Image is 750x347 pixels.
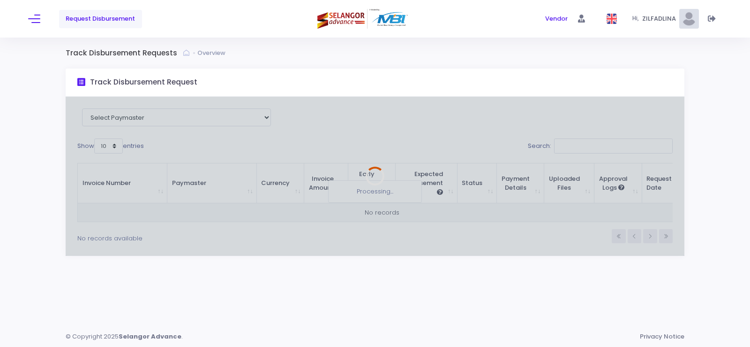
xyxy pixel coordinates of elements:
a: Request Disbursement [59,10,142,28]
a: Privacy Notice [640,332,684,341]
span: Vendor [545,14,568,23]
div: © Copyright 2025 . [66,332,190,341]
span: Request Disbursement [66,14,135,23]
span: ZILFADLINA [642,14,679,23]
img: Logo [317,9,410,28]
img: Pic [679,9,699,29]
a: Overview [197,48,228,58]
h3: Track Disbursement Request [90,78,197,87]
strong: Selangor Advance [119,332,181,341]
span: Hi, [632,15,642,23]
h3: Track Disbursement Requests [66,49,183,58]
